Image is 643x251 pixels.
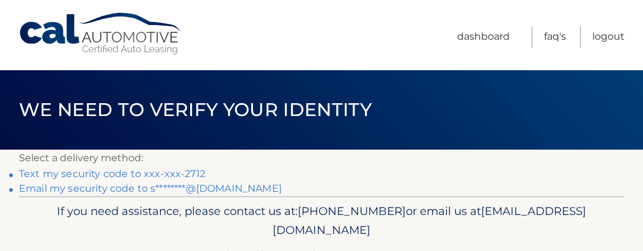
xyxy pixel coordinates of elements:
[18,12,183,56] a: Cal Automotive
[19,183,282,194] a: Email my security code to s********@[DOMAIN_NAME]
[19,168,205,180] a: Text my security code to xxx-xxx-2712
[37,202,606,241] p: If you need assistance, please contact us at: or email us at
[19,98,372,121] span: We need to verify your identity
[298,204,406,218] span: [PHONE_NUMBER]
[544,26,566,48] a: FAQ's
[19,150,624,167] p: Select a delivery method:
[457,26,510,48] a: Dashboard
[592,26,625,48] a: Logout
